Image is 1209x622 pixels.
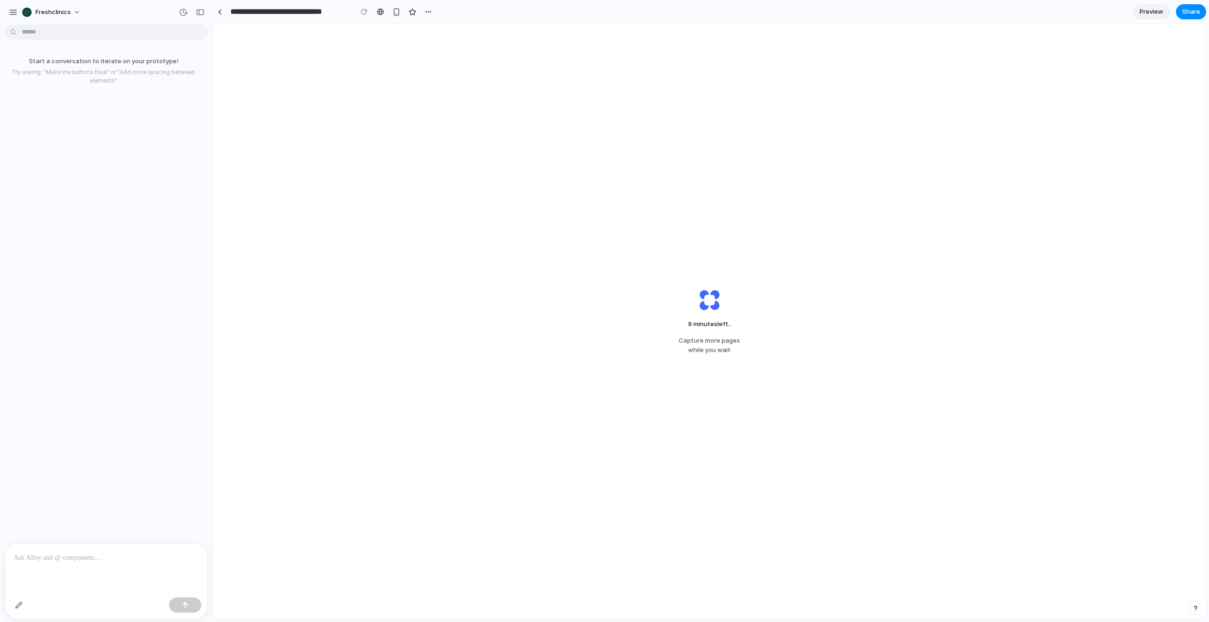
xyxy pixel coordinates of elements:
span: Share [1182,7,1200,17]
a: Preview [1132,4,1170,19]
button: Share [1176,4,1206,19]
span: 9 [688,320,692,328]
span: freshclinics [35,8,71,17]
span: Capture more pages while you wait [679,336,740,354]
button: freshclinics [18,5,85,20]
span: Preview [1140,7,1163,17]
span: minutes left .. [683,319,735,329]
p: Try asking: "Make the buttons blue" or "Add more spacing between elements" [4,68,203,85]
p: Start a conversation to iterate on your prototype! [4,57,203,66]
